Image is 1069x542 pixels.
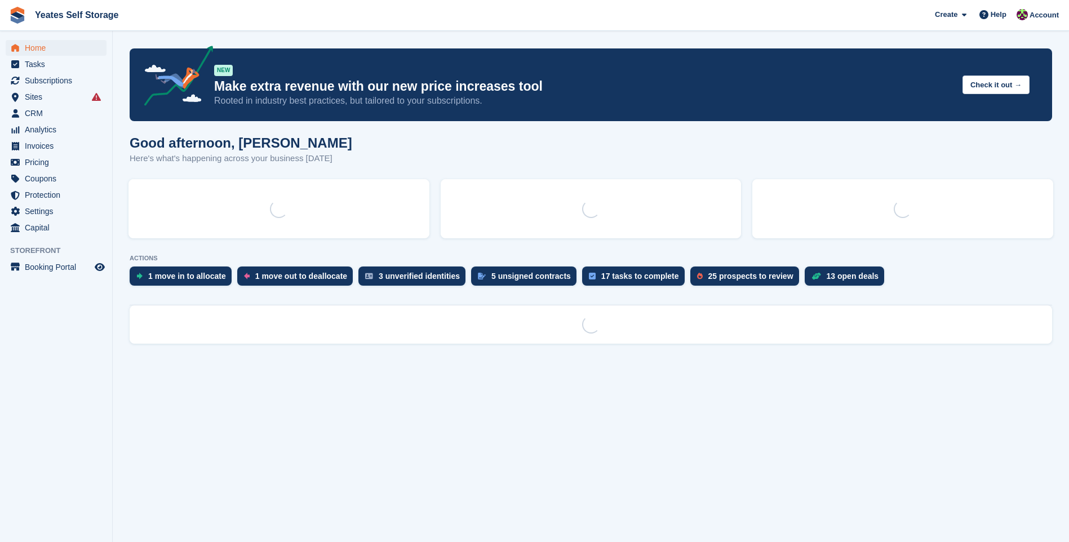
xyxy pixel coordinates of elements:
span: Analytics [25,122,92,137]
a: Preview store [93,260,107,274]
a: menu [6,203,107,219]
span: Help [991,9,1006,20]
p: Make extra revenue with our new price increases tool [214,78,953,95]
button: Check it out → [962,75,1030,94]
img: stora-icon-8386f47178a22dfd0bd8f6a31ec36ba5ce8667c1dd55bd0f319d3a0aa187defe.svg [9,7,26,24]
img: Adam [1017,9,1028,20]
img: move_outs_to_deallocate_icon-f764333ba52eb49d3ac5e1228854f67142a1ed5810a6f6cc68b1a99e826820c5.svg [244,273,250,279]
span: Capital [25,220,92,236]
span: Sites [25,89,92,105]
a: menu [6,171,107,186]
p: Rooted in industry best practices, but tailored to your subscriptions. [214,95,953,107]
p: ACTIONS [130,255,1052,262]
a: 13 open deals [805,266,890,291]
div: NEW [214,65,233,76]
span: Settings [25,203,92,219]
img: move_ins_to_allocate_icon-fdf77a2bb77ea45bf5b3d319d69a93e2d87916cf1d5bf7949dd705db3b84f3ca.svg [136,273,143,279]
span: Subscriptions [25,73,92,88]
div: 13 open deals [827,272,879,281]
img: verify_identity-adf6edd0f0f0b5bbfe63781bf79b02c33cf7c696d77639b501bdc392416b5a36.svg [365,273,373,279]
div: 1 move in to allocate [148,272,226,281]
a: Yeates Self Storage [30,6,123,24]
a: menu [6,220,107,236]
span: Storefront [10,245,112,256]
img: prospect-51fa495bee0391a8d652442698ab0144808aea92771e9ea1ae160a38d050c398.svg [697,273,703,279]
a: 17 tasks to complete [582,266,690,291]
a: 3 unverified identities [358,266,471,291]
h1: Good afternoon, [PERSON_NAME] [130,135,352,150]
a: menu [6,259,107,275]
span: Protection [25,187,92,203]
a: menu [6,187,107,203]
div: 17 tasks to complete [601,272,679,281]
img: contract_signature_icon-13c848040528278c33f63329250d36e43548de30e8caae1d1a13099fd9432cc5.svg [478,273,486,279]
span: Invoices [25,138,92,154]
a: menu [6,122,107,137]
i: Smart entry sync failures have occurred [92,92,101,101]
a: menu [6,154,107,170]
a: menu [6,56,107,72]
span: Tasks [25,56,92,72]
a: 5 unsigned contracts [471,266,582,291]
img: task-75834270c22a3079a89374b754ae025e5fb1db73e45f91037f5363f120a921f8.svg [589,273,596,279]
img: price-adjustments-announcement-icon-8257ccfd72463d97f412b2fc003d46551f7dbcb40ab6d574587a9cd5c0d94... [135,46,214,110]
p: Here's what's happening across your business [DATE] [130,152,352,165]
span: Account [1030,10,1059,21]
a: menu [6,73,107,88]
span: Create [935,9,957,20]
div: 25 prospects to review [708,272,793,281]
a: 25 prospects to review [690,266,805,291]
img: deal-1b604bf984904fb50ccaf53a9ad4b4a5d6e5aea283cecdc64d6e3604feb123c2.svg [811,272,821,280]
span: Pricing [25,154,92,170]
div: 3 unverified identities [379,272,460,281]
a: menu [6,89,107,105]
a: 1 move in to allocate [130,266,237,291]
div: 5 unsigned contracts [491,272,571,281]
div: 1 move out to deallocate [255,272,347,281]
span: Booking Portal [25,259,92,275]
span: Home [25,40,92,56]
a: menu [6,138,107,154]
span: Coupons [25,171,92,186]
a: menu [6,105,107,121]
a: menu [6,40,107,56]
span: CRM [25,105,92,121]
a: 1 move out to deallocate [237,266,358,291]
